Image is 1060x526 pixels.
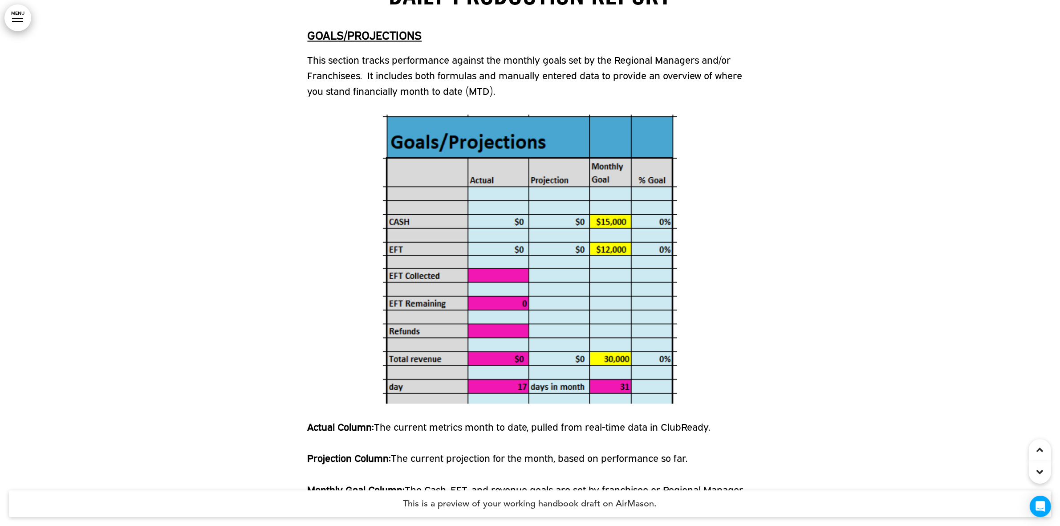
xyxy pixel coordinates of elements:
[308,420,753,435] p: The current metrics month to date, pulled from real-time data in ClubReady.
[383,115,677,404] img: 1754663093260-Screenshot2025-08-08102443.png
[308,421,374,433] strong: Actual Column:
[1030,496,1051,517] div: Open Intercom Messenger
[4,4,31,31] a: MENU
[308,484,405,496] strong: Monthly Goal Column:
[308,29,422,42] span: GOALS/PROJECTIONS
[9,490,1051,517] h4: This is a preview of your working handbook draft on AirMason.
[308,482,753,514] p: The Cash, EFT, and revenue goals are set by franchisee or Regional Manager for the month.
[308,453,391,465] strong: Projection Column:
[308,53,753,100] p: This section tracks performance against the monthly goals set by the Regional Managers and/or Fra...
[308,451,753,466] p: The current projection for the month, based on performance so far.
